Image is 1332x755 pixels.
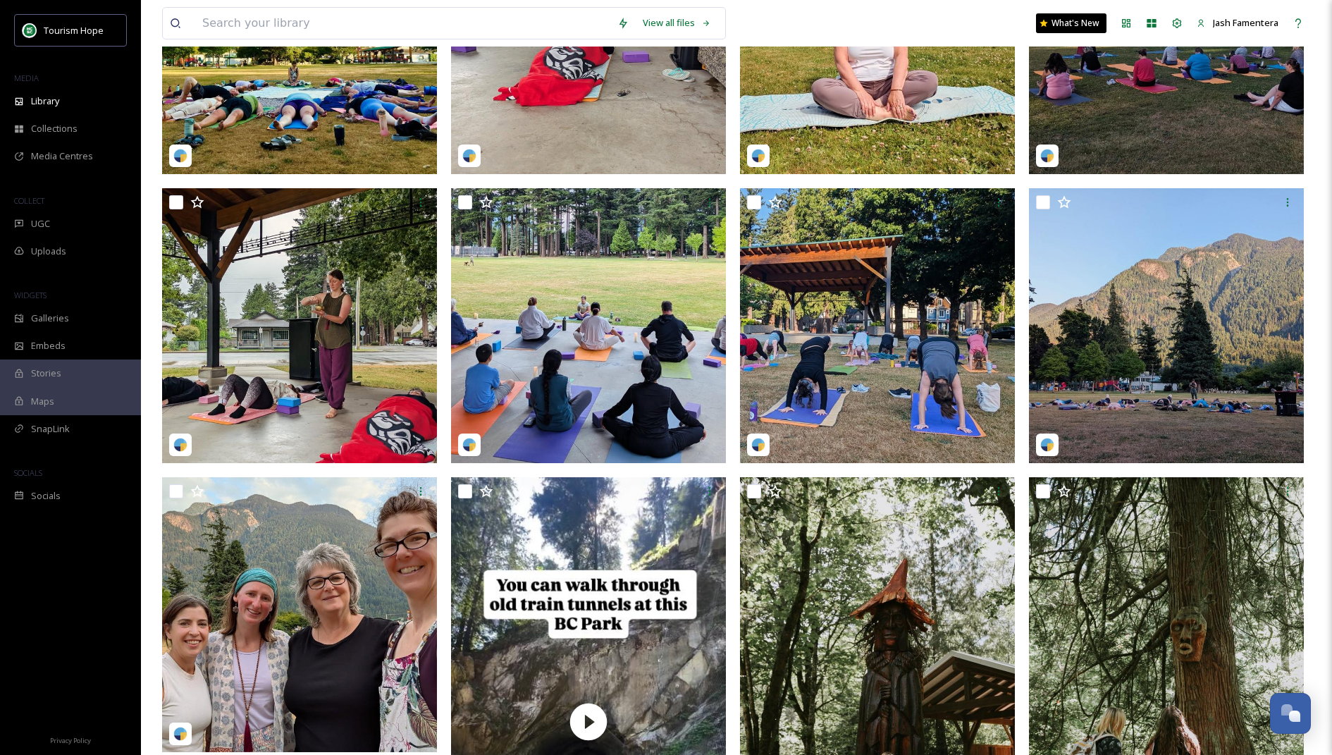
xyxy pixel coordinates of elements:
[1040,149,1054,163] img: snapsea-logo.png
[14,467,42,478] span: SOCIALS
[31,245,66,258] span: Uploads
[740,188,1015,463] img: movewithmelyoga-17955008838004189.jpg
[31,339,66,352] span: Embeds
[31,217,50,231] span: UGC
[44,24,104,37] span: Tourism Hope
[173,438,187,452] img: snapsea-logo.png
[751,149,765,163] img: snapsea-logo.png
[636,9,718,37] a: View all files
[14,73,39,83] span: MEDIA
[1040,438,1054,452] img: snapsea-logo.png
[31,149,93,163] span: Media Centres
[1190,9,1285,37] a: Jash Famentera
[462,149,476,163] img: snapsea-logo.png
[50,731,91,748] a: Privacy Policy
[31,422,70,436] span: SnapLink
[14,195,44,206] span: COLLECT
[1036,13,1106,33] a: What's New
[31,94,59,108] span: Library
[451,188,726,463] img: movewithmelyoga-18123046051462369.jpg
[173,149,187,163] img: snapsea-logo.png
[462,438,476,452] img: snapsea-logo.png
[162,477,437,752] img: movewithmelyoga-18056072330376848.jpg
[751,438,765,452] img: snapsea-logo.png
[173,727,187,741] img: snapsea-logo.png
[23,23,37,37] img: logo.png
[31,122,78,135] span: Collections
[195,8,610,39] input: Search your library
[1213,16,1278,29] span: Jash Famentera
[162,188,437,463] img: movewithmelyoga-18036398117422122.jpg
[31,367,61,380] span: Stories
[14,290,47,300] span: WIDGETS
[1270,693,1311,734] button: Open Chat
[31,395,54,408] span: Maps
[1029,188,1304,463] img: movewithmelyoga-18100176985604505.jpg
[31,489,61,503] span: Socials
[31,312,69,325] span: Galleries
[50,736,91,745] span: Privacy Policy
